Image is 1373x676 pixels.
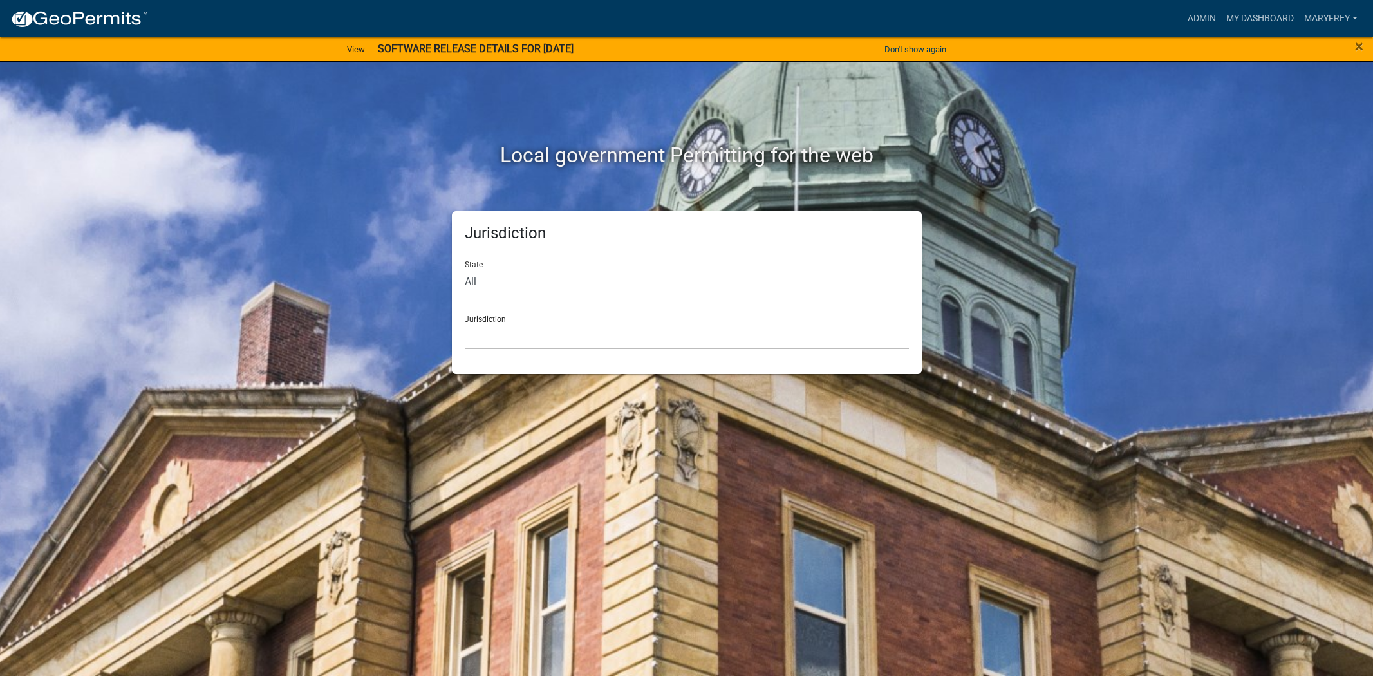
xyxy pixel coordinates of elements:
[1355,37,1363,55] span: ×
[330,143,1044,167] h2: Local government Permitting for the web
[1221,6,1299,31] a: My Dashboard
[1182,6,1221,31] a: Admin
[465,224,909,243] h5: Jurisdiction
[1299,6,1363,31] a: MaryFrey
[1355,39,1363,54] button: Close
[378,42,574,55] strong: SOFTWARE RELEASE DETAILS FOR [DATE]
[342,39,370,60] a: View
[879,39,951,60] button: Don't show again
